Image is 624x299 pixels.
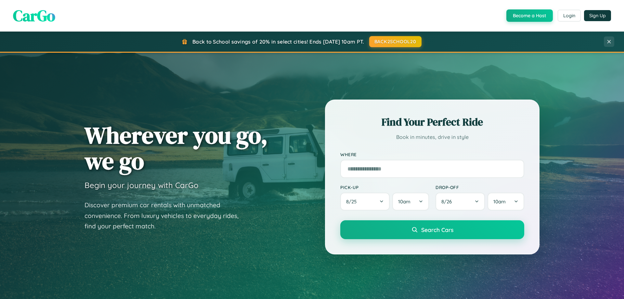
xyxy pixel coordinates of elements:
label: Pick-up [340,184,429,190]
h2: Find Your Perfect Ride [340,115,524,129]
span: 8 / 26 [441,198,455,205]
button: Sign Up [584,10,611,21]
button: 8/25 [340,193,390,211]
button: 10am [487,193,524,211]
h1: Wherever you go, we go [84,122,268,174]
p: Discover premium car rentals with unmatched convenience. From luxury vehicles to everyday rides, ... [84,200,247,232]
button: 10am [392,193,429,211]
label: Drop-off [435,184,524,190]
span: CarGo [13,5,55,26]
label: Where [340,152,524,157]
h3: Begin your journey with CarGo [84,180,199,190]
span: 10am [493,198,506,205]
span: 10am [398,198,410,205]
button: 8/26 [435,193,485,211]
button: Search Cars [340,220,524,239]
button: Login [558,10,581,21]
span: Search Cars [421,226,453,233]
button: Become a Host [506,9,553,22]
span: Back to School savings of 20% in select cities! Ends [DATE] 10am PT. [192,38,364,45]
button: BACK2SCHOOL20 [369,36,422,47]
p: Book in minutes, drive in style [340,132,524,142]
span: 8 / 25 [346,198,360,205]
